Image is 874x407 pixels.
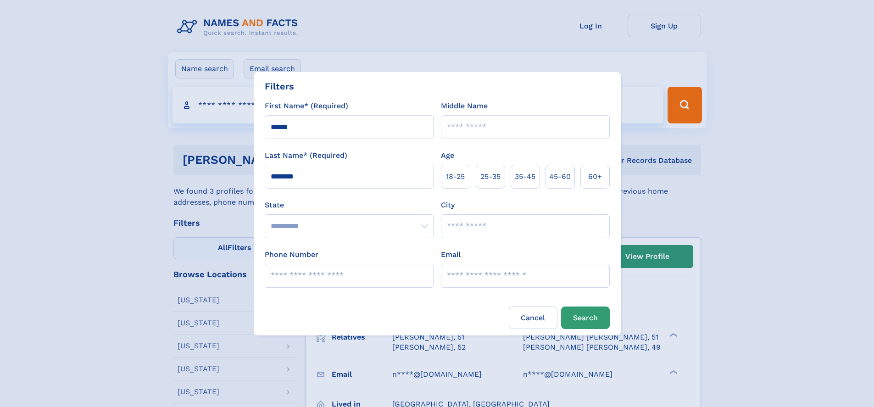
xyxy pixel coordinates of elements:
button: Search [561,307,610,329]
span: 25‑35 [480,171,501,182]
label: Phone Number [265,249,318,260]
label: Email [441,249,461,260]
label: First Name* (Required) [265,100,348,112]
label: State [265,200,434,211]
label: City [441,200,455,211]
label: Middle Name [441,100,488,112]
label: Age [441,150,454,161]
div: Filters [265,79,294,93]
span: 45‑60 [549,171,571,182]
label: Cancel [509,307,557,329]
span: 35‑45 [515,171,535,182]
span: 60+ [588,171,602,182]
label: Last Name* (Required) [265,150,347,161]
span: 18‑25 [446,171,465,182]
